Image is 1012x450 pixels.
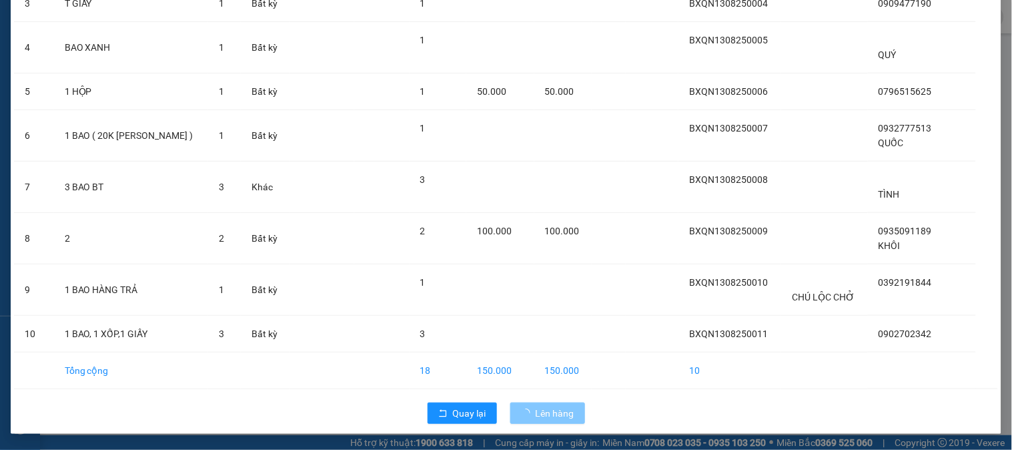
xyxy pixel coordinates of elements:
[879,138,904,148] span: QUỐC
[534,353,592,389] td: 150.000
[420,277,426,288] span: 1
[54,110,208,162] td: 1 BAO ( 20K [PERSON_NAME] )
[477,226,512,236] span: 100.000
[689,328,768,339] span: BXQN1308250011
[510,403,585,424] button: Lên hàng
[420,86,426,97] span: 1
[420,123,426,134] span: 1
[689,86,768,97] span: BXQN1308250006
[420,226,426,236] span: 2
[241,22,290,73] td: Bất kỳ
[420,328,426,339] span: 3
[689,277,768,288] span: BXQN1308250010
[219,86,224,97] span: 1
[14,22,54,73] td: 4
[879,277,932,288] span: 0392191844
[241,213,290,264] td: Bất kỳ
[219,130,224,141] span: 1
[477,86,506,97] span: 50.000
[410,353,466,389] td: 18
[689,226,768,236] span: BXQN1308250009
[54,213,208,264] td: 2
[428,403,497,424] button: rollbackQuay lại
[14,73,54,110] td: 5
[689,35,768,45] span: BXQN1308250005
[54,316,208,353] td: 1 BAO, 1 XỐP,1 GIẤY
[219,284,224,295] span: 1
[879,189,900,200] span: TÌNH
[219,328,224,339] span: 3
[241,162,290,213] td: Khác
[54,264,208,316] td: 1 BAO HÀNG TRẢ
[879,49,897,60] span: QUÝ
[54,22,208,73] td: BAO XANH
[219,182,224,192] span: 3
[545,226,580,236] span: 100.000
[241,110,290,162] td: Bất kỳ
[879,226,932,236] span: 0935091189
[14,162,54,213] td: 7
[438,409,448,419] span: rollback
[241,264,290,316] td: Bất kỳ
[420,35,426,45] span: 1
[879,240,901,251] span: KHÔI
[521,409,536,418] span: loading
[879,123,932,134] span: 0932777513
[54,73,208,110] td: 1 HỘP
[14,110,54,162] td: 6
[420,174,426,185] span: 3
[792,292,855,302] span: CHÚ LỘC CHỞ
[678,353,781,389] td: 10
[219,233,224,244] span: 2
[466,353,534,389] td: 150.000
[219,42,224,53] span: 1
[879,328,932,339] span: 0902702342
[689,174,768,185] span: BXQN1308250008
[14,213,54,264] td: 8
[879,86,932,97] span: 0796515625
[689,123,768,134] span: BXQN1308250007
[14,264,54,316] td: 9
[453,406,486,421] span: Quay lại
[536,406,574,421] span: Lên hàng
[54,162,208,213] td: 3 BAO BT
[241,316,290,353] td: Bất kỳ
[545,86,574,97] span: 50.000
[54,353,208,389] td: Tổng cộng
[14,316,54,353] td: 10
[241,73,290,110] td: Bất kỳ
